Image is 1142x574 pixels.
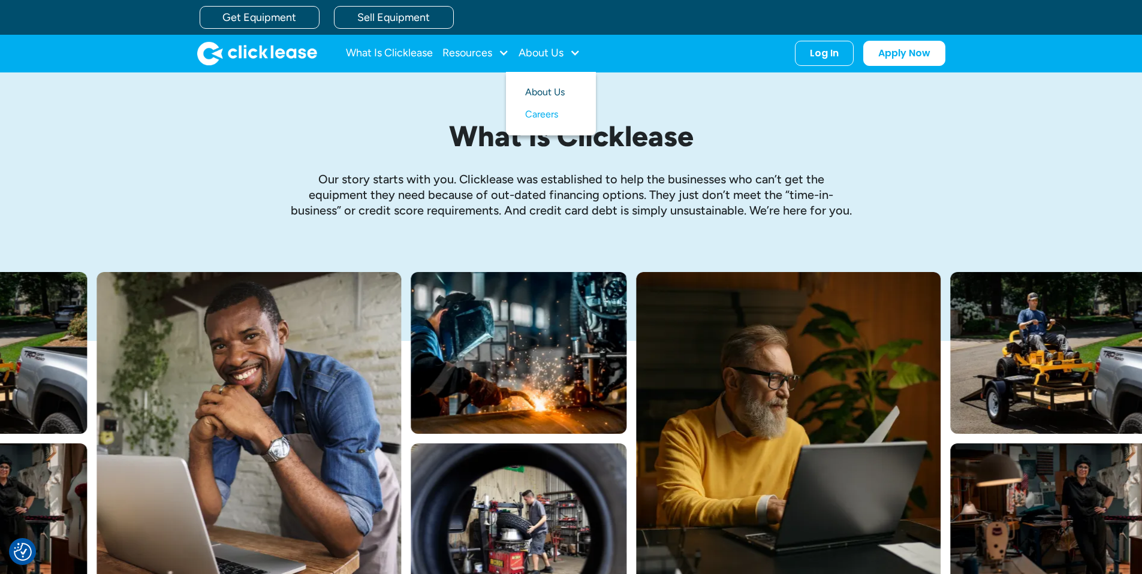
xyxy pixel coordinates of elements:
p: Our story starts with you. Clicklease was established to help the businesses who can’t get the eq... [290,171,853,218]
div: Log In [810,47,839,59]
img: Clicklease logo [197,41,317,65]
a: Sell Equipment [334,6,454,29]
a: Apply Now [863,41,945,66]
h1: What is Clicklease [290,120,853,152]
nav: About Us [506,72,596,135]
div: About Us [519,41,580,65]
a: home [197,41,317,65]
button: Consent Preferences [14,543,32,561]
div: Resources [442,41,509,65]
img: Revisit consent button [14,543,32,561]
a: Get Equipment [200,6,320,29]
a: Careers [525,104,577,126]
a: About Us [525,81,577,104]
a: What Is Clicklease [346,41,433,65]
img: A welder in a large mask working on a large pipe [411,272,626,434]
